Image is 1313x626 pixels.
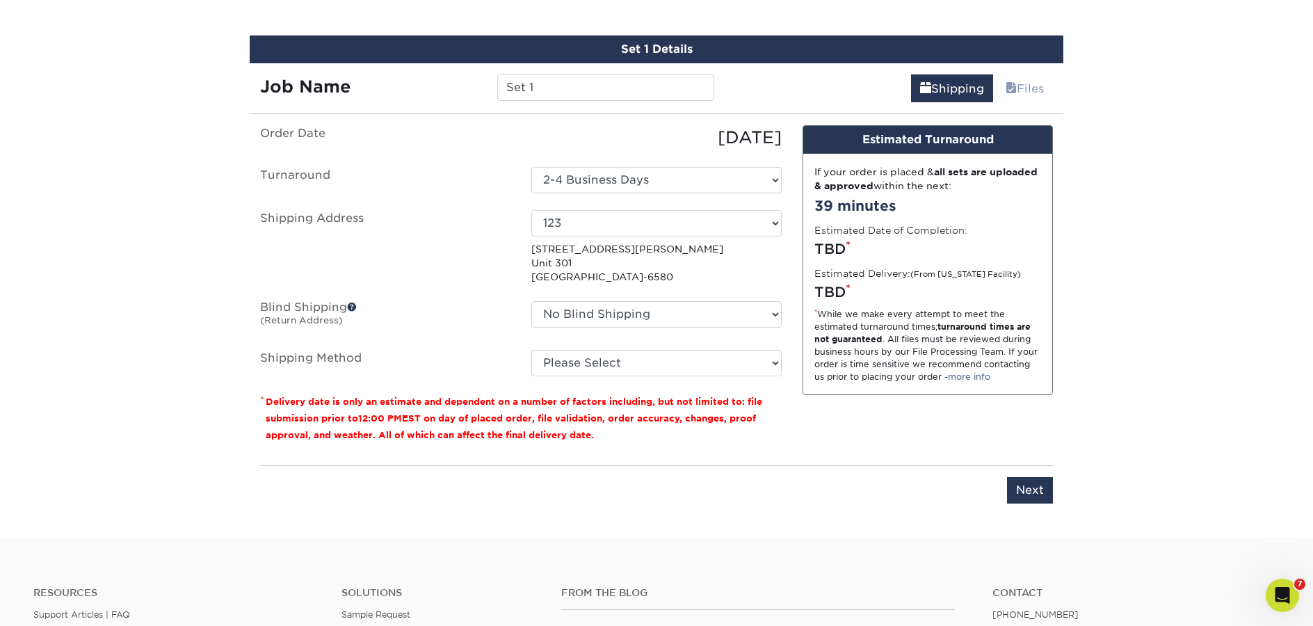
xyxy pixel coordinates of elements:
[948,371,990,382] a: more info
[814,195,1041,216] div: 39 minutes
[266,396,762,440] small: Delivery date is only an estimate and dependent on a number of factors including, but not limited...
[803,126,1052,154] div: Estimated Turnaround
[250,210,521,284] label: Shipping Address
[341,587,540,599] h4: Solutions
[1266,579,1299,612] iframe: Intercom live chat
[260,77,351,97] strong: Job Name
[814,223,967,237] label: Estimated Date of Completion:
[260,315,343,326] small: (Return Address)
[497,74,714,101] input: Enter a job name
[814,266,1021,280] label: Estimated Delivery:
[531,242,782,284] p: [STREET_ADDRESS][PERSON_NAME] Unit 301 [GEOGRAPHIC_DATA]-6580
[358,413,402,424] span: 12:00 PM
[250,35,1063,63] div: Set 1 Details
[814,165,1041,193] div: If your order is placed & within the next:
[1294,579,1305,590] span: 7
[341,609,410,620] a: Sample Request
[250,167,521,193] label: Turnaround
[814,282,1041,303] div: TBD
[521,125,792,150] div: [DATE]
[992,609,1079,620] a: [PHONE_NUMBER]
[911,74,993,102] a: Shipping
[33,587,321,599] h4: Resources
[1007,477,1053,504] input: Next
[250,301,521,333] label: Blind Shipping
[814,239,1041,259] div: TBD
[33,609,130,620] a: Support Articles | FAQ
[814,308,1041,383] div: While we make every attempt to meet the estimated turnaround times; . All files must be reviewed ...
[992,587,1280,599] a: Contact
[561,587,955,599] h4: From the Blog
[250,125,521,150] label: Order Date
[1006,82,1017,95] span: files
[250,350,521,376] label: Shipping Method
[997,74,1053,102] a: Files
[920,82,931,95] span: shipping
[910,270,1021,279] small: (From [US_STATE] Facility)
